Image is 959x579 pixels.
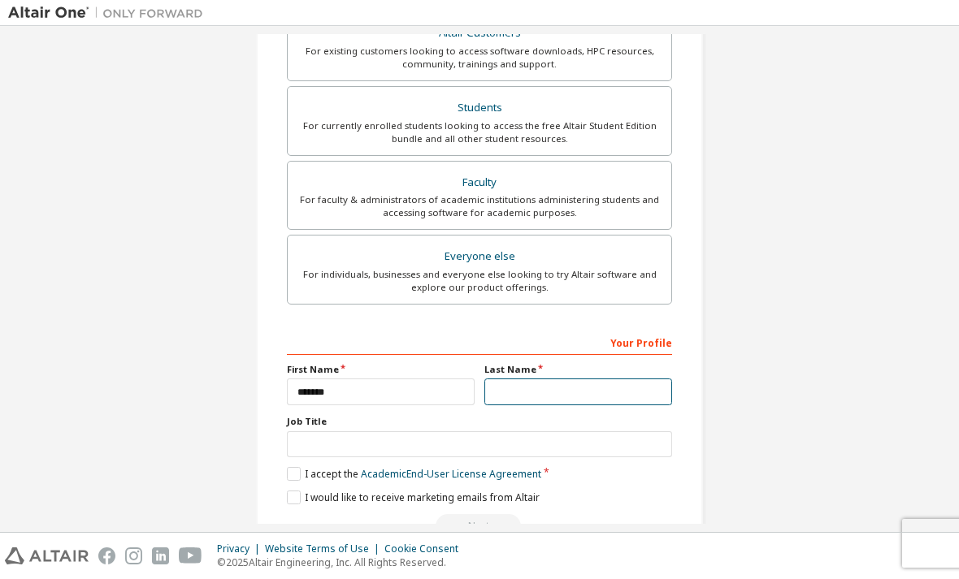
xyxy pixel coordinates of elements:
img: facebook.svg [98,547,115,564]
div: For existing customers looking to access software downloads, HPC resources, community, trainings ... [297,45,662,71]
label: I would like to receive marketing emails from Altair [287,490,540,504]
div: Your Profile [287,329,672,355]
a: Academic End-User License Agreement [361,467,541,481]
div: Everyone else [297,245,662,268]
img: linkedin.svg [152,547,169,564]
p: © 2025 Altair Engineering, Inc. All Rights Reserved. [217,555,468,569]
img: Altair One [8,5,211,21]
label: First Name [287,363,475,376]
img: instagram.svg [125,547,142,564]
div: For faculty & administrators of academic institutions administering students and accessing softwa... [297,193,662,219]
label: Last Name [484,363,672,376]
div: Website Terms of Use [265,542,384,555]
label: I accept the [287,467,541,481]
img: youtube.svg [179,547,202,564]
div: Faculty [297,171,662,194]
div: Read and acccept EULA to continue [287,514,672,538]
div: Students [297,97,662,119]
div: For currently enrolled students looking to access the free Altair Student Edition bundle and all ... [297,119,662,145]
div: Cookie Consent [384,542,468,555]
div: Privacy [217,542,265,555]
img: altair_logo.svg [5,547,89,564]
label: Job Title [287,415,672,428]
div: For individuals, businesses and everyone else looking to try Altair software and explore our prod... [297,268,662,294]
